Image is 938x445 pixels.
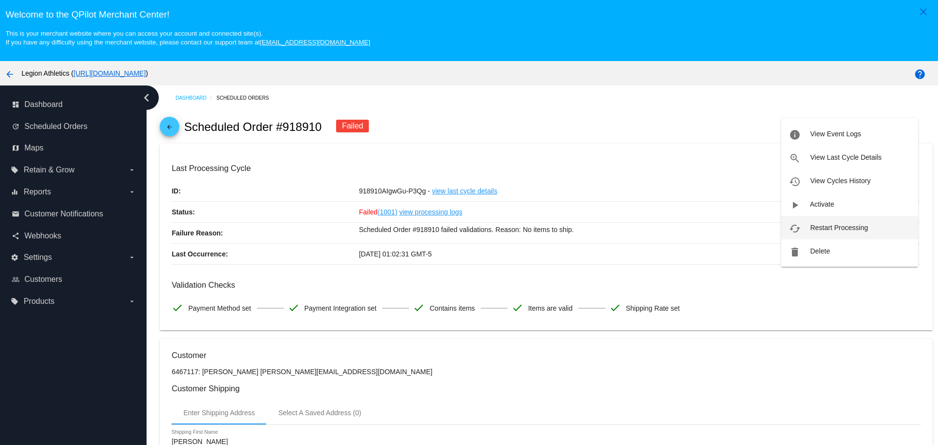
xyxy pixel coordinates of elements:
mat-icon: play_arrow [789,199,801,211]
span: View Last Cycle Details [810,153,881,161]
span: Activate [810,200,834,208]
mat-icon: cached [789,223,801,234]
mat-icon: history [789,176,801,188]
span: Restart Processing [810,224,868,232]
span: View Event Logs [810,130,861,138]
mat-icon: zoom_in [789,152,801,164]
mat-icon: info [789,129,801,141]
mat-icon: delete [789,246,801,258]
span: Delete [810,247,830,255]
span: View Cycles History [810,177,870,185]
